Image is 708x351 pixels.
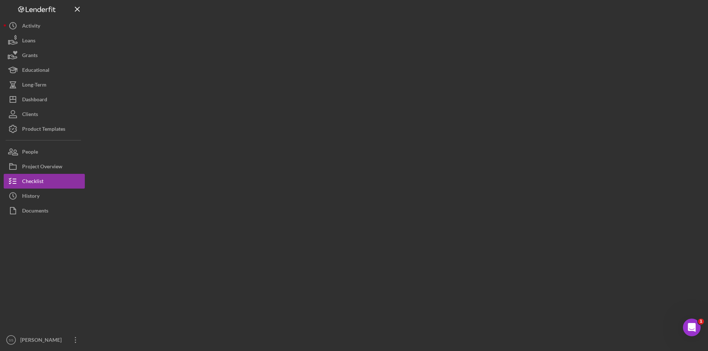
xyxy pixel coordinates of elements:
button: Documents [4,203,85,218]
div: Checklist [22,174,44,190]
div: Clients [22,107,38,123]
button: Educational [4,63,85,77]
div: Loans [22,33,35,50]
div: Educational [22,63,49,79]
iframe: Intercom live chat [683,319,701,336]
text: SS [9,338,14,342]
button: Clients [4,107,85,122]
button: Long-Term [4,77,85,92]
button: Checklist [4,174,85,189]
button: History [4,189,85,203]
div: History [22,189,39,205]
button: Grants [4,48,85,63]
div: Project Overview [22,159,62,176]
button: People [4,144,85,159]
button: Project Overview [4,159,85,174]
div: [PERSON_NAME] [18,333,66,349]
button: Activity [4,18,85,33]
span: 1 [698,319,704,324]
div: People [22,144,38,161]
div: Product Templates [22,122,65,138]
button: Dashboard [4,92,85,107]
div: Dashboard [22,92,47,109]
button: Loans [4,33,85,48]
button: SS[PERSON_NAME] [4,333,85,347]
div: Documents [22,203,48,220]
button: Product Templates [4,122,85,136]
div: Long-Term [22,77,46,94]
div: Grants [22,48,38,64]
div: Activity [22,18,40,35]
